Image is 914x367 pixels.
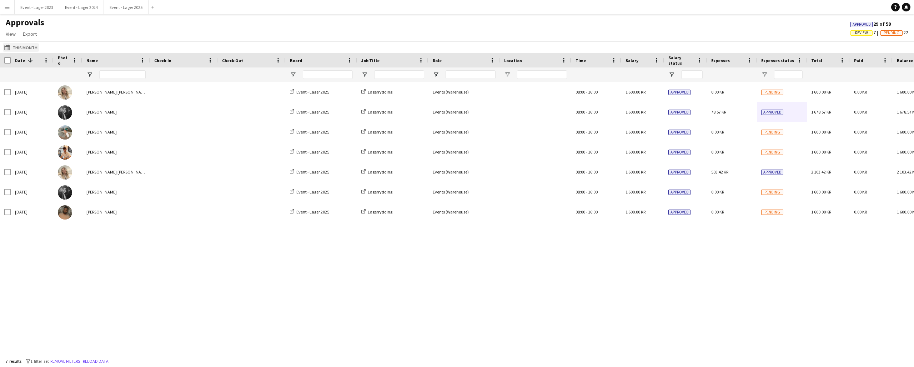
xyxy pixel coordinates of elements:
button: Remove filters [49,357,81,365]
span: 0.00 KR [711,129,724,135]
span: Approved [853,22,871,27]
button: Open Filter Menu [433,71,439,78]
input: Board Filter Input [303,70,353,79]
div: [DATE] [11,122,54,142]
span: Approved [761,170,783,175]
span: 08:00 [576,169,585,175]
span: Role [433,58,442,63]
div: Events (Warehouse) [428,182,500,202]
span: 1 600.00 KR [626,149,646,155]
span: Approved [668,190,690,195]
span: 0.00 KR [711,209,724,215]
a: Lagerrydding [361,189,392,195]
div: Events (Warehouse) [428,82,500,102]
div: [PERSON_NAME] [PERSON_NAME] [82,82,150,102]
span: 16:00 [588,149,598,155]
span: Paid [854,58,863,63]
span: Event - Lager 2025 [296,129,329,135]
span: Approved [761,110,783,115]
span: 1 600.00 KR [626,109,646,115]
span: Lagerrydding [368,89,392,95]
span: - [586,129,587,135]
span: Pending [761,150,783,155]
span: Name [86,58,98,63]
div: [DATE] [11,82,54,102]
span: Approved [668,150,690,155]
div: Events (Warehouse) [428,202,500,222]
span: 1 600.00 KR [811,209,831,215]
span: Expenses [711,58,730,63]
span: 1 600.00 KR [626,89,646,95]
div: [DATE] [11,162,54,182]
span: Approved [668,210,690,215]
span: 503.42 KR [711,169,728,175]
span: 0.00 KR [711,89,724,95]
a: Export [20,29,40,39]
img: Walid Iqbal [58,205,72,220]
span: Pending [761,130,783,135]
span: Lagerrydding [368,169,392,175]
span: 1 678.57 KR [811,109,831,115]
span: - [586,169,587,175]
span: 08:00 [576,109,585,115]
img: Neah Buljubasic [58,185,72,200]
a: Event - Lager 2025 [290,189,329,195]
span: 1 600.00 KR [811,129,831,135]
span: 1 600.00 KR [811,149,831,155]
input: Name Filter Input [99,70,146,79]
a: Event - Lager 2025 [290,169,329,175]
span: 08:00 [576,149,585,155]
span: 0.00 KR [854,129,867,135]
button: Event - Lager 2024 [59,0,104,14]
span: Approved [668,170,690,175]
button: Event - Lager 2025 [104,0,149,14]
span: 1 600.00 KR [626,189,646,195]
button: Open Filter Menu [361,71,368,78]
div: [DATE] [11,142,54,162]
span: 2 103.42 KR [811,169,831,175]
span: 0.00 KR [854,189,867,195]
span: Photo [58,55,69,66]
span: 16:00 [588,109,598,115]
a: Lagerrydding [361,109,392,115]
span: 1 600.00 KR [626,129,646,135]
div: [PERSON_NAME] [PERSON_NAME] [82,162,150,182]
span: Lagerrydding [368,129,392,135]
a: Event - Lager 2025 [290,209,329,215]
div: [PERSON_NAME] [82,182,150,202]
span: Total [811,58,822,63]
span: 16:00 [588,209,598,215]
span: Job Title [361,58,380,63]
span: Approved [668,130,690,135]
div: Events (Warehouse) [428,122,500,142]
span: Lagerrydding [368,209,392,215]
span: 1 600.00 KR [626,169,646,175]
span: 08:00 [576,189,585,195]
button: Event - Lager 2023 [15,0,59,14]
div: [DATE] [11,102,54,122]
span: 0.00 KR [711,149,724,155]
span: - [586,89,587,95]
a: Lagerrydding [361,149,392,155]
span: Lagerrydding [368,109,392,115]
span: 1 600.00 KR [811,189,831,195]
a: Event - Lager 2025 [290,149,329,155]
div: [PERSON_NAME] [82,142,150,162]
span: 0.00 KR [854,149,867,155]
button: This Month [3,43,39,52]
span: 0.00 KR [854,89,867,95]
img: Vanessa Riise Naas [58,85,72,100]
img: Thea Svendsen [58,125,72,140]
button: Open Filter Menu [290,71,296,78]
div: Events (Warehouse) [428,102,500,122]
span: 0.00 KR [854,209,867,215]
span: Pending [761,90,783,95]
span: Lagerrydding [368,149,392,155]
input: Salary status Filter Input [681,70,703,79]
a: Lagerrydding [361,209,392,215]
img: Vanessa Riise Naas [58,165,72,180]
span: View [6,31,16,37]
span: Event - Lager 2025 [296,109,329,115]
span: Event - Lager 2025 [296,169,329,175]
span: Pending [761,210,783,215]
